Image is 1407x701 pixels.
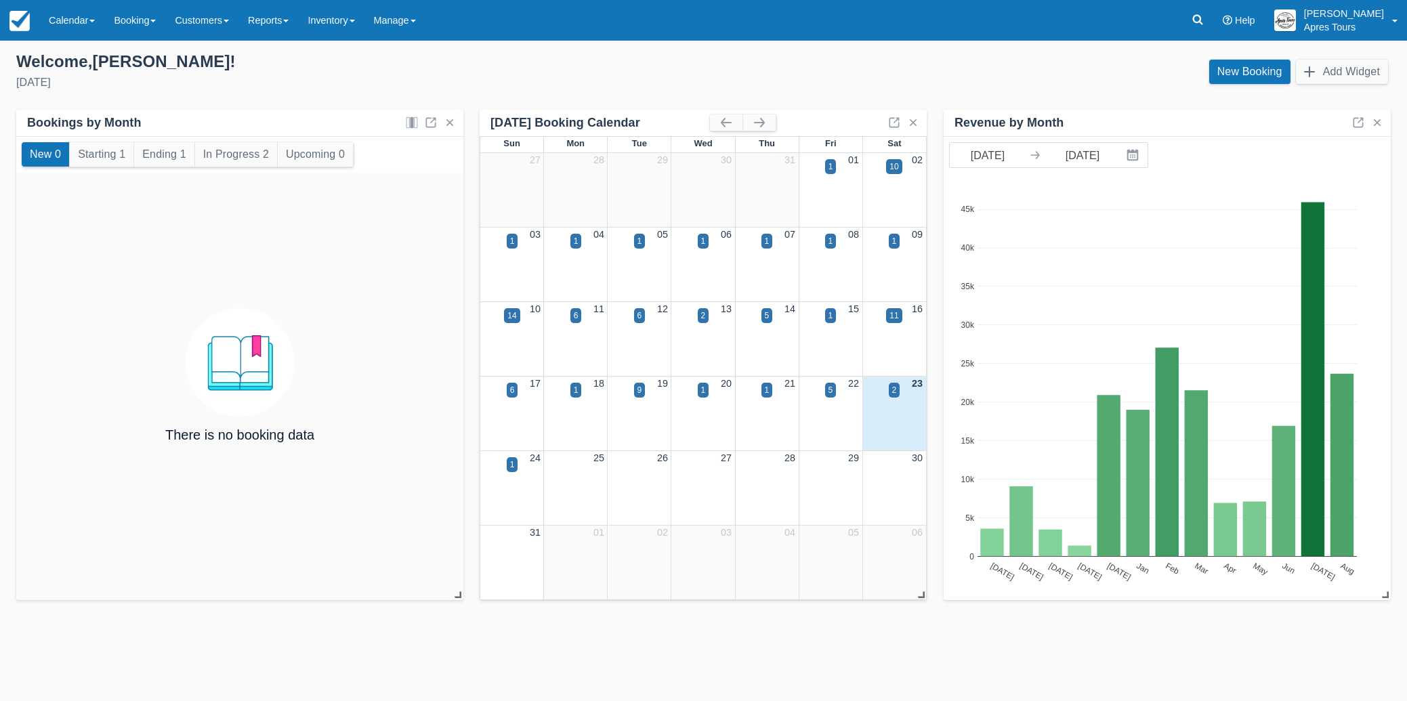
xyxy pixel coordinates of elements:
img: A1 [1274,9,1296,31]
div: 6 [574,310,579,322]
a: 26 [657,452,668,463]
a: 30 [721,154,732,165]
a: 13 [721,303,732,314]
a: 23 [912,378,923,389]
span: Wed [694,138,712,148]
div: 1 [701,384,706,396]
a: 04 [593,229,604,240]
div: 9 [637,384,642,396]
a: 29 [848,452,859,463]
div: Bookings by Month [27,115,142,131]
input: Start Date [950,143,1026,167]
a: 25 [593,452,604,463]
div: 10 [889,161,898,173]
a: 31 [530,527,541,538]
a: 06 [912,527,923,538]
a: 07 [784,229,795,240]
a: 09 [912,229,923,240]
a: 03 [530,229,541,240]
div: 11 [889,310,898,322]
a: 18 [593,378,604,389]
a: 14 [784,303,795,314]
span: Sun [503,138,520,148]
h4: There is no booking data [165,427,314,442]
a: 31 [784,154,795,165]
div: 2 [892,384,897,396]
div: 1 [892,235,897,247]
img: booking.png [186,308,294,417]
div: 1 [765,235,770,247]
a: 05 [657,229,668,240]
button: Ending 1 [134,142,194,167]
div: 1 [574,384,579,396]
a: 24 [530,452,541,463]
a: 29 [657,154,668,165]
a: 28 [784,452,795,463]
div: 2 [701,310,706,322]
a: 19 [657,378,668,389]
a: 27 [721,452,732,463]
a: 02 [912,154,923,165]
a: 17 [530,378,541,389]
div: 1 [510,235,515,247]
a: 21 [784,378,795,389]
div: 5 [765,310,770,322]
div: 1 [828,235,833,247]
div: 1 [510,459,515,471]
a: 28 [593,154,604,165]
a: 04 [784,527,795,538]
button: In Progress 2 [195,142,277,167]
span: Fri [825,138,837,148]
div: 14 [507,310,516,322]
a: 30 [912,452,923,463]
a: 01 [848,154,859,165]
a: 10 [530,303,541,314]
button: Add Widget [1296,60,1388,84]
div: Welcome , [PERSON_NAME] ! [16,51,693,72]
button: Upcoming 0 [278,142,353,167]
span: Thu [759,138,775,148]
span: Mon [566,138,585,148]
button: Starting 1 [70,142,133,167]
div: 1 [828,310,833,322]
a: 03 [721,527,732,538]
div: Revenue by Month [954,115,1064,131]
a: 22 [848,378,859,389]
a: 20 [721,378,732,389]
img: checkfront-main-nav-mini-logo.png [9,11,30,31]
span: Help [1235,15,1255,26]
button: New 0 [22,142,69,167]
a: 05 [848,527,859,538]
button: Interact with the calendar and add the check-in date for your trip. [1120,143,1148,167]
a: 08 [848,229,859,240]
a: 27 [530,154,541,165]
div: 6 [637,310,642,322]
div: 1 [828,161,833,173]
input: End Date [1045,143,1120,167]
i: Help [1223,16,1232,25]
div: 6 [510,384,515,396]
a: 16 [912,303,923,314]
a: 01 [593,527,604,538]
a: New Booking [1209,60,1290,84]
a: 12 [657,303,668,314]
div: 1 [637,235,642,247]
a: 02 [657,527,668,538]
div: [DATE] Booking Calendar [490,115,710,131]
a: 11 [593,303,604,314]
span: Tue [632,138,647,148]
div: [DATE] [16,75,693,91]
span: Sat [887,138,901,148]
a: 06 [721,229,732,240]
div: 5 [828,384,833,396]
a: 15 [848,303,859,314]
div: 1 [574,235,579,247]
div: 1 [765,384,770,396]
div: 1 [701,235,706,247]
p: Apres Tours [1304,20,1384,34]
p: [PERSON_NAME] [1304,7,1384,20]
